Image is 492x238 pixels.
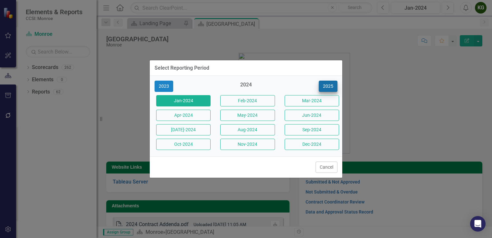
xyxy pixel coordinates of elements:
[319,81,337,92] button: 2025
[220,110,275,121] button: May-2024
[156,139,211,150] button: Oct-2024
[316,162,337,173] button: Cancel
[156,124,211,135] button: [DATE]-2024
[285,95,339,106] button: Mar-2024
[156,95,211,106] button: Jan-2024
[220,124,275,135] button: Aug-2024
[285,124,339,135] button: Sep-2024
[155,65,209,71] div: Select Reporting Period
[219,81,273,92] div: 2024
[285,139,339,150] button: Dec-2024
[470,216,486,232] div: Open Intercom Messenger
[155,81,173,92] button: 2023
[156,110,211,121] button: Apr-2024
[220,95,275,106] button: Feb-2024
[285,110,339,121] button: Jun-2024
[220,139,275,150] button: Nov-2024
